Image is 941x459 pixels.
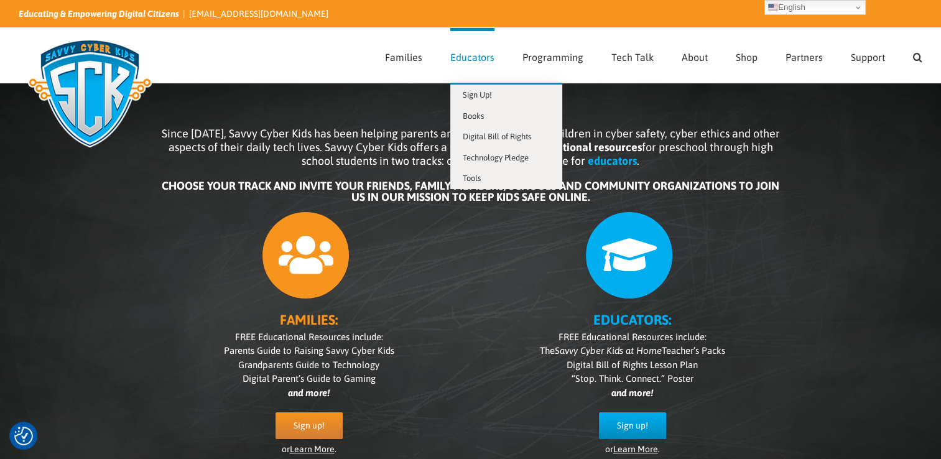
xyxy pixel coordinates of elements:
button: Consent Preferences [14,427,33,445]
i: and more! [288,387,330,398]
span: Support [851,52,885,62]
i: and more! [611,387,653,398]
img: Savvy Cyber Kids Logo [19,31,161,155]
span: Books [463,111,484,121]
a: Digital Bill of Rights [450,126,562,147]
i: Educating & Empowering Digital Citizens [19,9,179,19]
b: CHOOSE YOUR TRACK AND INVITE YOUR FRIENDS, FAMILY MEMBERS, SCHOOLS AND COMMUNITY ORGANIZATIONS TO... [162,179,779,203]
a: About [682,28,708,83]
b: FREE educational resources [505,141,642,154]
span: Since [DATE], Savvy Cyber Kids has been helping parents and teachers educate children in cyber sa... [162,127,780,167]
span: or . [282,444,336,454]
a: Partners [786,28,823,83]
span: Sign up! [294,420,325,431]
a: Families [385,28,422,83]
a: Learn More [290,444,335,454]
a: Programming [522,28,583,83]
a: Sign up! [599,412,666,439]
span: . [637,154,639,167]
a: Learn More [613,444,658,454]
a: Educators [450,28,494,83]
span: Technology Pledge [463,153,529,162]
a: Search [913,28,922,83]
span: Parents Guide to Raising Savvy Cyber Kids [224,345,394,356]
span: Digital Bill of Rights Lesson Plan [567,359,698,370]
img: en [768,2,778,12]
a: Books [450,106,562,127]
span: “Stop. Think. Connect.” Poster [572,373,693,384]
nav: Main Menu [385,28,922,83]
a: Technology Pledge [450,147,562,169]
a: Support [851,28,885,83]
span: Programming [522,52,583,62]
a: Shop [736,28,758,83]
a: Tools [450,168,562,189]
a: Sign up! [276,412,343,439]
span: Digital Parent’s Guide to Gaming [243,373,376,384]
span: Grandparents Guide to Technology [238,359,379,370]
a: [EMAIL_ADDRESS][DOMAIN_NAME] [189,9,328,19]
span: FREE Educational Resources include: [559,331,707,342]
span: Sign up! [617,420,648,431]
span: Families [385,52,422,62]
span: Digital Bill of Rights [463,132,531,141]
span: FREE Educational Resources include: [235,331,383,342]
span: Tech Talk [611,52,654,62]
span: Shop [736,52,758,62]
span: or . [605,444,660,454]
span: Educators [450,52,494,62]
b: EDUCATORS: [593,312,671,328]
span: About [682,52,708,62]
b: educators [588,154,637,167]
span: Partners [786,52,823,62]
span: Sign Up! [463,90,492,100]
a: Tech Talk [611,28,654,83]
i: Savvy Cyber Kids at Home [555,345,662,356]
img: Revisit consent button [14,427,33,445]
span: The Teacher’s Packs [540,345,725,356]
b: FAMILIES: [280,312,338,328]
span: Tools [463,174,481,183]
a: Sign Up! [450,85,562,106]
